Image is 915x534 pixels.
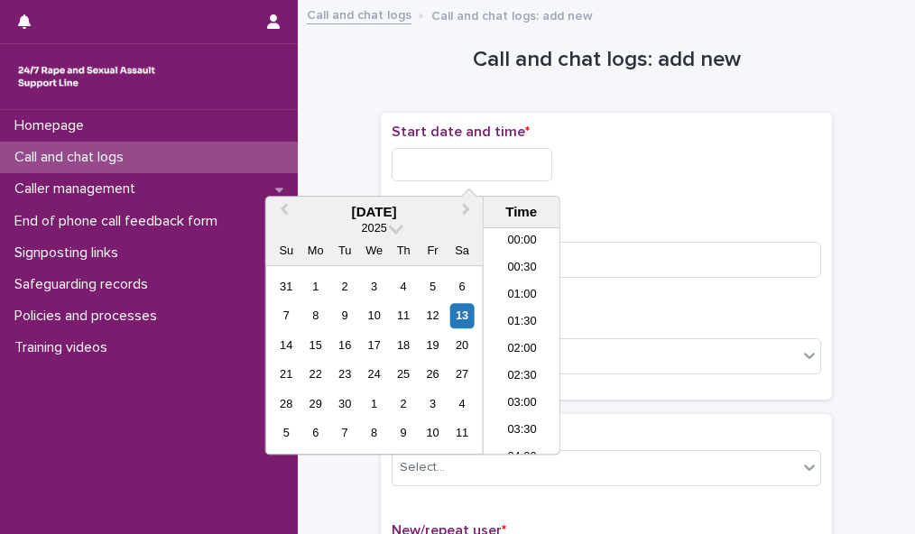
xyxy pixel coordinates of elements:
p: Call and chat logs: add new [431,5,593,24]
a: Call and chat logs [307,4,411,24]
p: Call and chat logs [7,149,138,166]
div: Su [274,238,299,262]
div: Choose Sunday, September 14th, 2025 [274,333,299,357]
div: Choose Thursday, September 4th, 2025 [392,274,416,299]
div: Choose Wednesday, September 17th, 2025 [362,333,386,357]
li: 00:00 [484,228,560,255]
div: Choose Saturday, September 27th, 2025 [449,363,474,387]
div: Choose Monday, September 15th, 2025 [303,333,328,357]
div: Sa [449,238,474,262]
div: Choose Thursday, September 25th, 2025 [392,363,416,387]
div: Choose Friday, September 26th, 2025 [421,363,445,387]
div: Choose Sunday, September 21st, 2025 [274,363,299,387]
div: Choose Tuesday, September 9th, 2025 [333,304,357,328]
h1: Call and chat logs: add new [381,47,832,73]
div: Choose Monday, September 8th, 2025 [303,304,328,328]
div: Choose Monday, September 1st, 2025 [303,274,328,299]
div: Select... [400,458,445,477]
p: Training videos [7,339,122,356]
img: rhQMoQhaT3yELyF149Cw [14,59,159,95]
div: Choose Friday, September 5th, 2025 [421,274,445,299]
div: Choose Sunday, September 28th, 2025 [274,391,299,416]
div: Choose Monday, September 29th, 2025 [303,391,328,416]
div: Th [392,238,416,262]
div: Choose Saturday, September 13th, 2025 [449,304,474,328]
button: Next Month [454,198,483,227]
div: Choose Sunday, October 5th, 2025 [274,421,299,446]
div: Choose Tuesday, October 7th, 2025 [333,421,357,446]
div: Choose Sunday, August 31st, 2025 [274,274,299,299]
div: Choose Tuesday, September 30th, 2025 [333,391,357,416]
div: Choose Thursday, October 9th, 2025 [392,421,416,446]
span: 2025 [361,221,386,235]
div: Time [488,204,555,220]
p: End of phone call feedback form [7,213,232,230]
li: 01:30 [484,309,560,336]
p: Caller management [7,180,150,198]
div: Choose Tuesday, September 23rd, 2025 [333,363,357,387]
li: 00:30 [484,255,560,282]
div: Choose Wednesday, September 3rd, 2025 [362,274,386,299]
li: 02:00 [484,336,560,364]
div: Choose Thursday, October 2nd, 2025 [392,391,416,416]
div: Choose Tuesday, September 16th, 2025 [333,333,357,357]
div: Choose Saturday, September 20th, 2025 [449,333,474,357]
div: Choose Friday, September 19th, 2025 [421,333,445,357]
div: Choose Wednesday, September 24th, 2025 [362,363,386,387]
div: Choose Saturday, October 4th, 2025 [449,391,474,416]
div: Choose Monday, September 22nd, 2025 [303,363,328,387]
div: Choose Saturday, September 6th, 2025 [449,274,474,299]
div: Mo [303,238,328,262]
div: Choose Friday, October 3rd, 2025 [421,391,445,416]
div: Choose Wednesday, October 1st, 2025 [362,391,386,416]
li: 03:30 [484,418,560,445]
p: Homepage [7,117,98,134]
div: [DATE] [266,204,483,220]
div: We [362,238,386,262]
div: Tu [333,238,357,262]
div: Choose Friday, September 12th, 2025 [421,304,445,328]
p: Safeguarding records [7,276,162,293]
li: 03:00 [484,391,560,418]
div: Choose Monday, October 6th, 2025 [303,421,328,446]
button: Previous Month [268,198,297,227]
div: Fr [421,238,445,262]
span: Start date and time [392,124,530,139]
div: Choose Wednesday, October 8th, 2025 [362,421,386,446]
p: Signposting links [7,244,133,262]
div: Choose Saturday, October 11th, 2025 [449,421,474,446]
div: Choose Sunday, September 7th, 2025 [274,304,299,328]
div: Choose Thursday, September 11th, 2025 [392,304,416,328]
p: Policies and processes [7,308,171,325]
div: Choose Thursday, September 18th, 2025 [392,333,416,357]
li: 01:00 [484,282,560,309]
div: Choose Friday, October 10th, 2025 [421,421,445,446]
li: 02:30 [484,364,560,391]
div: Choose Wednesday, September 10th, 2025 [362,304,386,328]
li: 04:00 [484,445,560,472]
div: month 2025-09 [272,272,476,448]
div: Choose Tuesday, September 2nd, 2025 [333,274,357,299]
